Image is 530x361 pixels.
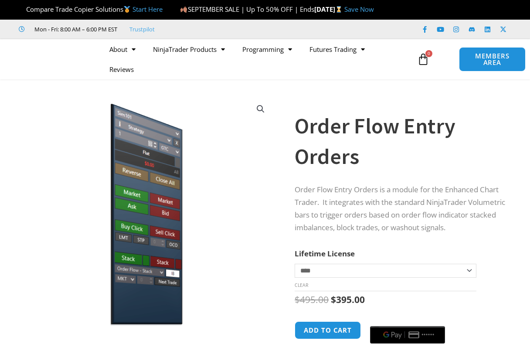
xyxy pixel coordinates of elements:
[295,111,508,172] h1: Order Flow Entry Orders
[124,6,130,13] img: 🥇
[368,320,447,321] iframe: Secure payment input frame
[421,332,435,338] text: ••••••
[295,184,508,234] p: Order Flow Entry Orders is a module for the Enhanced Chart Trader. It integrates with the standar...
[132,5,163,14] a: Start Here
[7,95,275,326] img: orderflow entry
[425,50,432,57] span: 0
[468,53,516,66] span: MEMBERS AREA
[295,249,355,259] label: Lifetime License
[129,24,155,34] a: Trustpilot
[404,47,442,72] a: 0
[295,293,300,306] span: $
[295,293,329,306] bdi: 495.00
[459,47,525,72] a: MEMBERS AREA
[314,5,344,14] strong: [DATE]
[19,5,163,14] span: Compare Trade Copier Solutions
[32,24,117,34] span: Mon - Fri: 8:00 AM – 6:00 PM EST
[295,282,308,288] a: Clear options
[180,5,314,14] span: SEPTEMBER SALE | Up To 50% OFF | Ends
[331,293,336,306] span: $
[295,321,361,339] button: Add to cart
[19,6,26,13] img: 🏆
[6,44,100,75] img: LogoAI | Affordable Indicators – NinjaTrader
[101,39,144,59] a: About
[331,293,365,306] bdi: 395.00
[180,6,187,13] img: 🍂
[144,39,234,59] a: NinjaTrader Products
[301,39,374,59] a: Futures Trading
[234,39,301,59] a: Programming
[101,39,414,79] nav: Menu
[101,59,143,79] a: Reviews
[344,5,374,14] a: Save Now
[336,6,342,13] img: ⌛
[370,326,445,344] button: Buy with GPay
[253,101,268,117] a: View full-screen image gallery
